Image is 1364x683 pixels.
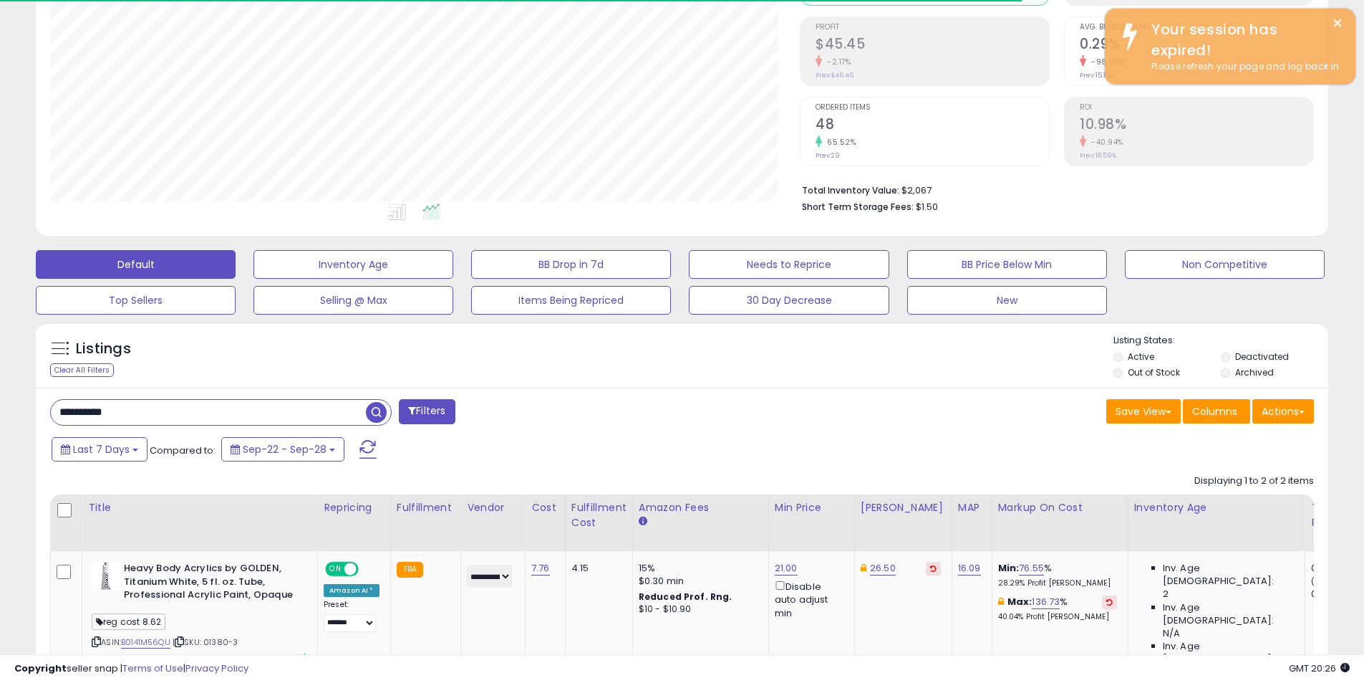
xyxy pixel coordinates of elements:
[1080,24,1313,32] span: Avg. Buybox Share
[76,339,131,359] h5: Listings
[92,562,306,664] div: ASIN:
[639,603,758,616] div: $10 - $10.90
[1235,350,1289,363] label: Deactivated
[52,437,147,462] button: Last 7 Days
[571,500,627,530] div: Fulfillment Cost
[1311,575,1331,587] small: (0%)
[1163,640,1294,666] span: Inv. Age [DEMOGRAPHIC_DATA]:
[467,500,519,515] div: Vendor
[92,613,165,630] span: reg cost 8.62
[816,151,840,160] small: Prev: 29
[907,286,1107,315] button: New
[1311,500,1363,530] div: Total Rev.
[399,399,455,424] button: Filters
[958,561,981,575] a: 16.09
[1141,60,1345,74] div: Please refresh your page and log back in
[816,24,1049,32] span: Profit
[916,200,938,214] span: $1.50
[1007,595,1032,608] b: Max:
[1192,404,1237,419] span: Columns
[1113,334,1328,348] p: Listing States:
[639,500,763,515] div: Amazon Fees
[958,500,986,515] div: MAP
[998,561,1020,575] b: Min:
[816,116,1049,135] h2: 48
[870,561,896,575] a: 26.50
[122,661,183,675] a: Terms of Use
[243,442,327,457] span: Sep-22 - Sep-28
[1125,250,1325,279] button: Non Competitive
[173,636,238,648] span: | SKU: 01380-3
[1252,399,1314,424] button: Actions
[397,562,423,578] small: FBA
[531,500,559,515] div: Cost
[1080,104,1313,112] span: ROI
[1235,366,1274,378] label: Archived
[1080,36,1313,55] h2: 0.29%
[1163,588,1169,601] span: 2
[802,184,899,196] b: Total Inventory Value:
[185,661,248,675] a: Privacy Policy
[357,563,379,575] span: OFF
[327,563,344,575] span: ON
[1080,71,1114,80] small: Prev: 15.14%
[1183,399,1250,424] button: Columns
[1080,116,1313,135] h2: 10.98%
[1289,661,1350,675] span: 2025-10-7 20:26 GMT
[775,561,798,575] a: 21.00
[802,181,1303,198] li: $2,067
[92,562,120,591] img: 31Gkt2eat6L._SL40_.jpg
[531,561,550,575] a: 7.76
[816,71,853,80] small: Prev: $46.46
[221,437,344,462] button: Sep-22 - Sep-28
[639,562,758,575] div: 15%
[471,286,671,315] button: Items Being Repriced
[998,500,1122,515] div: Markup on Cost
[816,104,1049,112] span: Ordered Items
[1163,627,1180,640] span: N/A
[73,442,130,457] span: Last 7 Days
[1141,19,1345,60] div: Your session has expired!
[1019,561,1044,575] a: 76.55
[775,500,848,515] div: Min Price
[639,515,647,528] small: Amazon Fees.
[1163,562,1294,588] span: Inv. Age [DEMOGRAPHIC_DATA]:
[998,612,1117,622] p: 40.04% Profit [PERSON_NAME]
[992,495,1128,551] th: The percentage added to the cost of goods (COGS) that forms the calculator for Min & Max prices.
[36,250,236,279] button: Default
[861,500,946,515] div: [PERSON_NAME]
[14,662,248,676] div: seller snap | |
[689,286,889,315] button: 30 Day Decrease
[253,286,453,315] button: Selling @ Max
[639,591,732,603] b: Reduced Prof. Rng.
[50,363,114,377] div: Clear All Filters
[1086,57,1125,67] small: -98.08%
[1032,595,1060,609] a: 136.73
[150,444,216,457] span: Compared to:
[1086,137,1123,148] small: -40.94%
[1106,399,1181,424] button: Save View
[124,562,298,606] b: Heavy Body Acrylics by GOLDEN, Titanium White, 5 fl. oz. Tube, Professional Acrylic Paint, Opaque
[121,636,170,649] a: B0141M56QU
[397,500,455,515] div: Fulfillment
[88,500,311,515] div: Title
[1163,601,1294,627] span: Inv. Age [DEMOGRAPHIC_DATA]:
[822,57,851,67] small: -2.17%
[1332,14,1343,32] button: ×
[907,250,1107,279] button: BB Price Below Min
[816,36,1049,55] h2: $45.45
[639,575,758,588] div: $0.30 min
[1128,366,1180,378] label: Out of Stock
[324,500,384,515] div: Repricing
[36,286,236,315] button: Top Sellers
[471,250,671,279] button: BB Drop in 7d
[253,250,453,279] button: Inventory Age
[324,600,379,632] div: Preset:
[998,578,1117,588] p: 28.29% Profit [PERSON_NAME]
[461,495,526,551] th: CSV column name: cust_attr_2_Vendor
[689,250,889,279] button: Needs to Reprice
[998,596,1117,622] div: %
[14,661,67,675] strong: Copyright
[775,578,843,620] div: Disable auto adjust min
[1134,500,1299,515] div: Inventory Age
